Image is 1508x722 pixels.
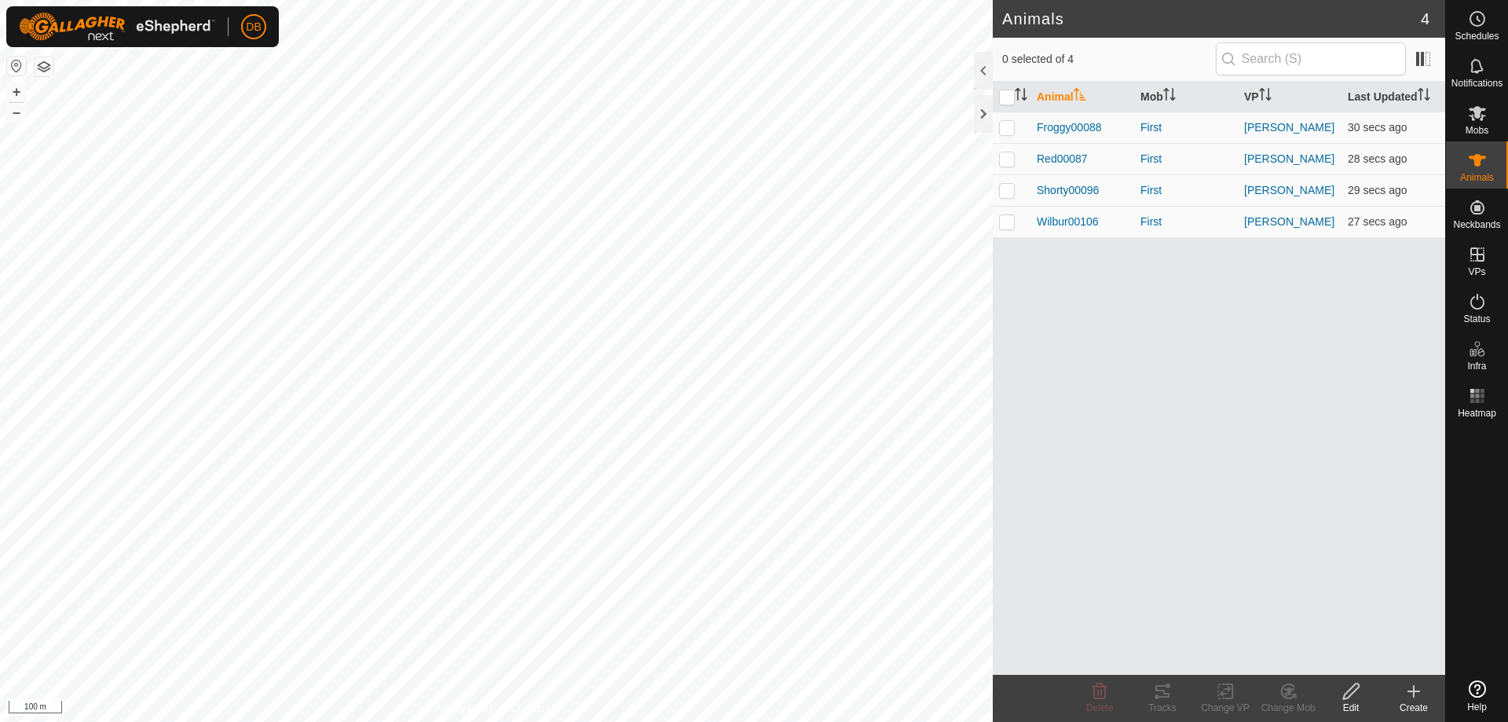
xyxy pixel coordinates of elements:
button: Reset Map [7,57,26,75]
a: [PERSON_NAME] [1244,121,1334,134]
span: 4 [1421,7,1429,31]
th: Last Updated [1341,82,1445,112]
span: Notifications [1451,79,1503,88]
input: Search (S) [1216,42,1406,75]
div: Change VP [1194,701,1257,715]
p-sorticon: Activate to sort [1163,90,1176,103]
div: Change Mob [1257,701,1319,715]
span: 15 Sept 2025, 2:54 pm [1348,184,1407,196]
img: Gallagher Logo [19,13,215,41]
a: Contact Us [512,702,558,716]
span: Wilbur00106 [1037,214,1099,230]
span: 15 Sept 2025, 2:54 pm [1348,215,1407,228]
a: Help [1446,674,1508,718]
span: Delete [1086,702,1114,713]
a: Privacy Policy [434,702,493,716]
div: Tracks [1131,701,1194,715]
p-sorticon: Activate to sort [1074,90,1086,103]
span: Status [1463,314,1490,324]
button: + [7,82,26,101]
p-sorticon: Activate to sort [1259,90,1272,103]
div: First [1140,214,1232,230]
span: 0 selected of 4 [1002,51,1216,68]
button: Map Layers [35,57,53,76]
span: Red00087 [1037,151,1088,167]
p-sorticon: Activate to sort [1418,90,1430,103]
p-sorticon: Activate to sort [1015,90,1027,103]
div: Edit [1319,701,1382,715]
span: Help [1467,702,1487,712]
span: 15 Sept 2025, 2:54 pm [1348,121,1407,134]
span: Mobs [1466,126,1488,135]
span: DB [246,19,261,35]
span: Froggy00088 [1037,119,1102,136]
span: 15 Sept 2025, 2:54 pm [1348,152,1407,165]
th: Mob [1134,82,1238,112]
h2: Animals [1002,9,1421,28]
button: – [7,103,26,122]
th: Animal [1030,82,1134,112]
a: [PERSON_NAME] [1244,184,1334,196]
span: Schedules [1455,31,1499,41]
span: Animals [1460,173,1494,182]
div: First [1140,119,1232,136]
th: VP [1238,82,1341,112]
a: [PERSON_NAME] [1244,152,1334,165]
div: First [1140,182,1232,199]
span: Neckbands [1453,220,1500,229]
div: First [1140,151,1232,167]
span: Heatmap [1458,409,1496,418]
span: Infra [1467,361,1486,371]
a: [PERSON_NAME] [1244,215,1334,228]
div: Create [1382,701,1445,715]
span: VPs [1468,267,1485,277]
span: Shorty00096 [1037,182,1099,199]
